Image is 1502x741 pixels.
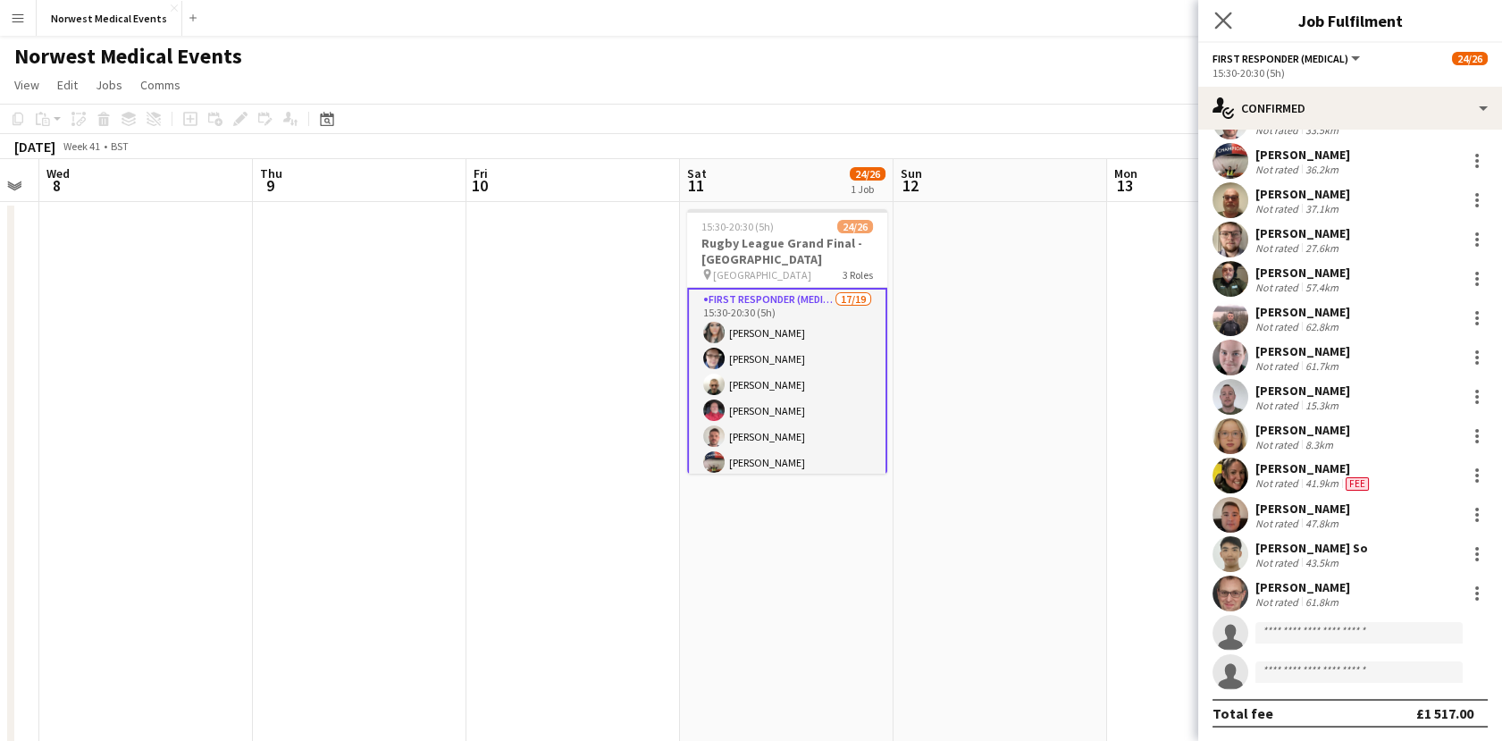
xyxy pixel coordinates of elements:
[1255,343,1350,359] div: [PERSON_NAME]
[14,138,55,156] div: [DATE]
[1255,163,1302,176] div: Not rated
[1255,579,1350,595] div: [PERSON_NAME]
[1255,265,1350,281] div: [PERSON_NAME]
[901,165,922,181] span: Sun
[687,209,887,474] app-job-card: 15:30-20:30 (5h)24/26Rugby League Grand Final - [GEOGRAPHIC_DATA] [GEOGRAPHIC_DATA]3 RolesFirst R...
[687,235,887,267] h3: Rugby League Grand Final - [GEOGRAPHIC_DATA]
[260,165,282,181] span: Thu
[850,167,885,181] span: 24/26
[1255,304,1350,320] div: [PERSON_NAME]
[1255,540,1368,556] div: [PERSON_NAME] So
[1255,476,1302,491] div: Not rated
[7,73,46,97] a: View
[1302,517,1342,530] div: 47.8km
[88,73,130,97] a: Jobs
[1302,359,1342,373] div: 61.7km
[1255,501,1350,517] div: [PERSON_NAME]
[851,182,885,196] div: 1 Job
[50,73,85,97] a: Edit
[37,1,182,36] button: Norwest Medical Events
[1213,704,1273,722] div: Total fee
[1255,241,1302,255] div: Not rated
[57,77,78,93] span: Edit
[140,77,180,93] span: Comms
[257,175,282,196] span: 9
[1213,52,1348,65] span: First Responder (Medical)
[96,77,122,93] span: Jobs
[843,268,873,282] span: 3 Roles
[1213,52,1363,65] button: First Responder (Medical)
[1302,476,1342,491] div: 41.9km
[701,220,774,233] span: 15:30-20:30 (5h)
[1302,438,1337,451] div: 8.3km
[1255,320,1302,333] div: Not rated
[46,165,70,181] span: Wed
[1302,556,1342,569] div: 43.5km
[1255,460,1372,476] div: [PERSON_NAME]
[1255,422,1350,438] div: [PERSON_NAME]
[1302,241,1342,255] div: 27.6km
[1255,517,1302,530] div: Not rated
[1302,320,1342,333] div: 62.8km
[1452,52,1488,65] span: 24/26
[1255,359,1302,373] div: Not rated
[837,220,873,233] span: 24/26
[1302,281,1342,294] div: 57.4km
[1255,225,1350,241] div: [PERSON_NAME]
[1302,163,1342,176] div: 36.2km
[471,175,488,196] span: 10
[684,175,707,196] span: 11
[1114,165,1137,181] span: Mon
[14,43,242,70] h1: Norwest Medical Events
[1302,399,1342,412] div: 15.3km
[1302,202,1342,215] div: 37.1km
[898,175,922,196] span: 12
[59,139,104,153] span: Week 41
[1255,123,1302,137] div: Not rated
[687,165,707,181] span: Sat
[1198,87,1502,130] div: Confirmed
[1255,281,1302,294] div: Not rated
[1255,438,1302,451] div: Not rated
[1302,123,1342,137] div: 33.5km
[14,77,39,93] span: View
[1255,399,1302,412] div: Not rated
[1255,202,1302,215] div: Not rated
[474,165,488,181] span: Fri
[111,139,129,153] div: BST
[1346,477,1369,491] span: Fee
[1255,556,1302,569] div: Not rated
[1416,704,1473,722] div: £1 517.00
[1213,66,1488,80] div: 15:30-20:30 (5h)
[1302,595,1342,609] div: 61.8km
[44,175,70,196] span: 8
[1255,595,1302,609] div: Not rated
[713,268,811,282] span: [GEOGRAPHIC_DATA]
[1342,476,1372,491] div: Crew has different fees then in role
[1255,147,1350,163] div: [PERSON_NAME]
[1255,383,1350,399] div: [PERSON_NAME]
[133,73,188,97] a: Comms
[1255,186,1350,202] div: [PERSON_NAME]
[1112,175,1137,196] span: 13
[1198,9,1502,32] h3: Job Fulfilment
